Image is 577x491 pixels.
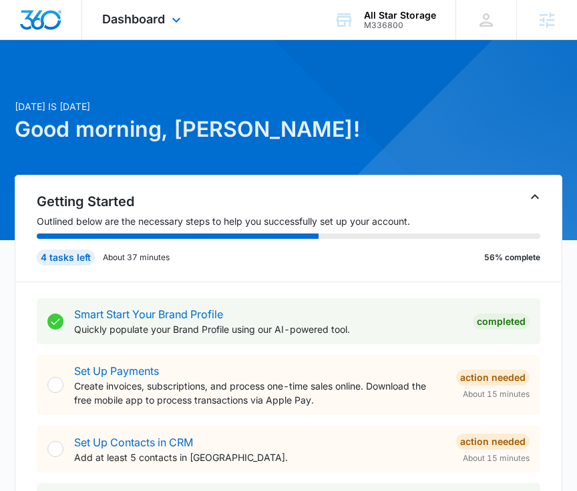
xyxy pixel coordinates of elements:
span: Dashboard [102,12,165,26]
h2: Getting Started [37,191,541,211]
a: Set Up Contacts in CRM [74,436,193,449]
span: About 15 minutes [463,452,530,464]
span: About 15 minutes [463,388,530,400]
div: 4 tasks left [37,250,95,266]
div: account id [364,21,436,30]
p: [DATE] is [DATE] [15,99,563,113]
h1: Good morning, [PERSON_NAME]! [15,113,563,145]
p: Add at least 5 contacts in [GEOGRAPHIC_DATA]. [74,450,446,464]
div: account name [364,10,436,21]
a: Smart Start Your Brand Profile [74,308,223,321]
p: About 37 minutes [103,252,170,264]
div: Action Needed [456,370,530,386]
a: Set Up Payments [74,364,159,378]
div: Completed [473,314,530,330]
p: Quickly populate your Brand Profile using our AI-powered tool. [74,322,463,336]
button: Toggle Collapse [527,189,543,205]
p: Create invoices, subscriptions, and process one-time sales online. Download the free mobile app t... [74,379,446,407]
p: 56% complete [484,252,540,264]
p: Outlined below are the necessary steps to help you successfully set up your account. [37,214,541,228]
div: Action Needed [456,434,530,450]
